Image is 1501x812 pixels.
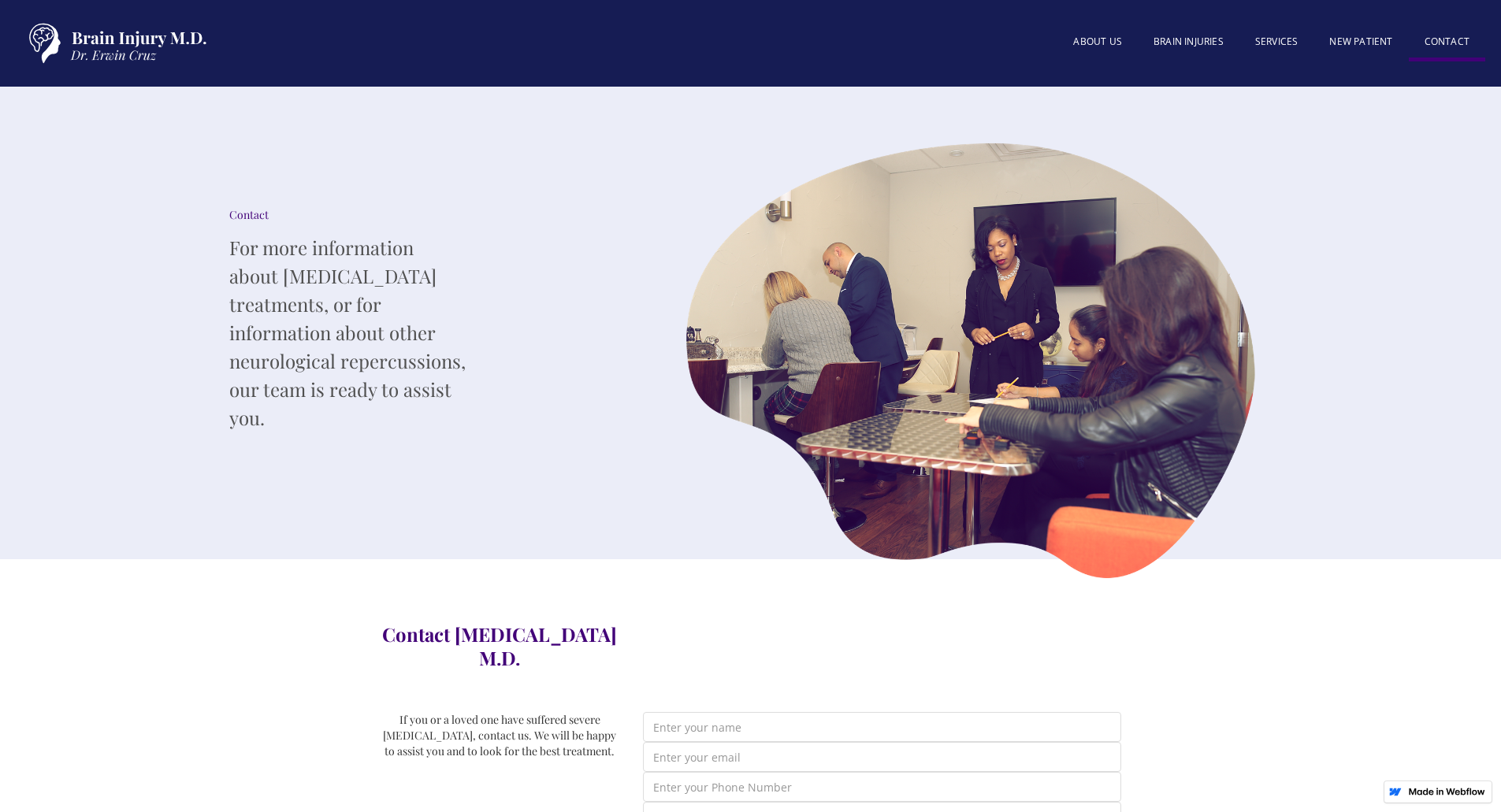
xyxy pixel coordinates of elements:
[1138,26,1239,57] a: BRAIN INJURIES
[1239,26,1314,57] a: SERVICES
[643,712,1121,742] input: Enter your name
[381,622,619,669] h3: Contact [MEDICAL_DATA] M.D.
[16,16,213,71] a: home
[381,712,619,759] div: If you or a loved one have suffered severe [MEDICAL_DATA], contact us. We will be happy to assist...
[643,742,1121,772] input: Enter your email
[1313,26,1408,57] a: New patient
[1408,788,1485,795] img: Made in Webflow
[1057,26,1138,57] a: About US
[229,207,466,223] div: Contact
[229,233,466,432] p: For more information about [MEDICAL_DATA] treatments, or for information about other neurological...
[1409,26,1485,61] a: Contact
[643,772,1121,802] input: Enter your Phone Number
